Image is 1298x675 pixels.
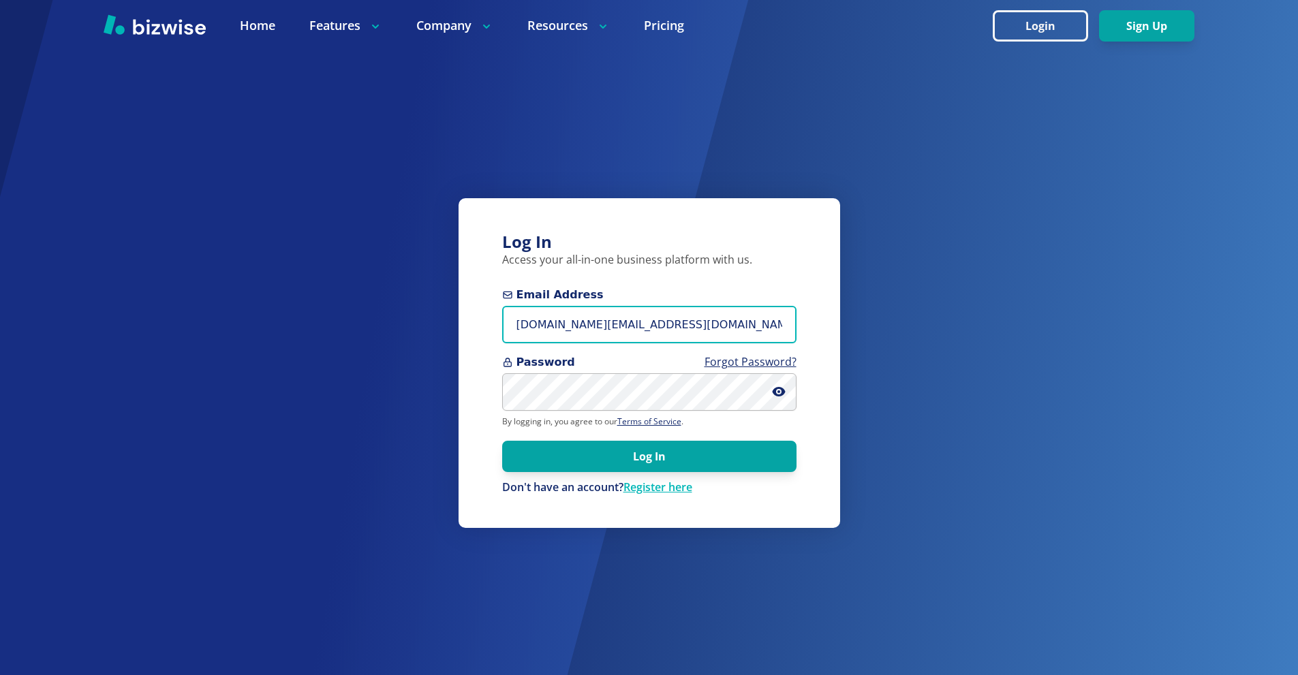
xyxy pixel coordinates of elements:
[240,17,275,34] a: Home
[502,480,797,495] div: Don't have an account?Register here
[617,415,681,427] a: Terms of Service
[993,10,1088,42] button: Login
[502,306,797,343] input: you@example.com
[644,17,684,34] a: Pricing
[502,253,797,268] p: Access your all-in-one business platform with us.
[527,17,610,34] p: Resources
[502,231,797,253] h3: Log In
[104,14,206,35] img: Bizwise Logo
[502,287,797,303] span: Email Address
[1099,10,1194,42] button: Sign Up
[623,480,692,495] a: Register here
[416,17,493,34] p: Company
[502,416,797,427] p: By logging in, you agree to our .
[502,441,797,472] button: Log In
[705,354,797,369] a: Forgot Password?
[502,354,797,371] span: Password
[309,17,382,34] p: Features
[502,480,797,495] p: Don't have an account?
[1099,20,1194,33] a: Sign Up
[993,20,1099,33] a: Login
